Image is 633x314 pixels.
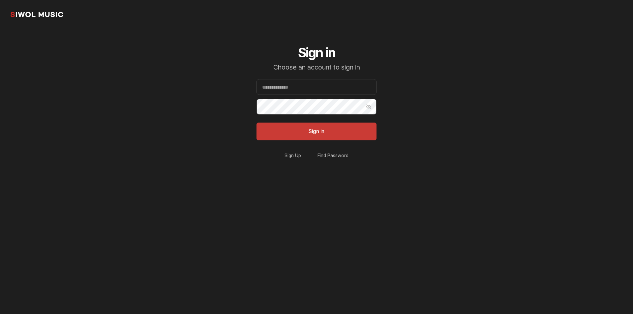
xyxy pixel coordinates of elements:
p: Choose an account to sign in [256,63,377,71]
button: Sign in [256,123,377,140]
h2: Sign in [256,45,377,61]
input: Password [256,99,377,115]
a: Sign Up [285,153,301,158]
input: Email [256,79,377,95]
a: Find Password [317,153,348,158]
